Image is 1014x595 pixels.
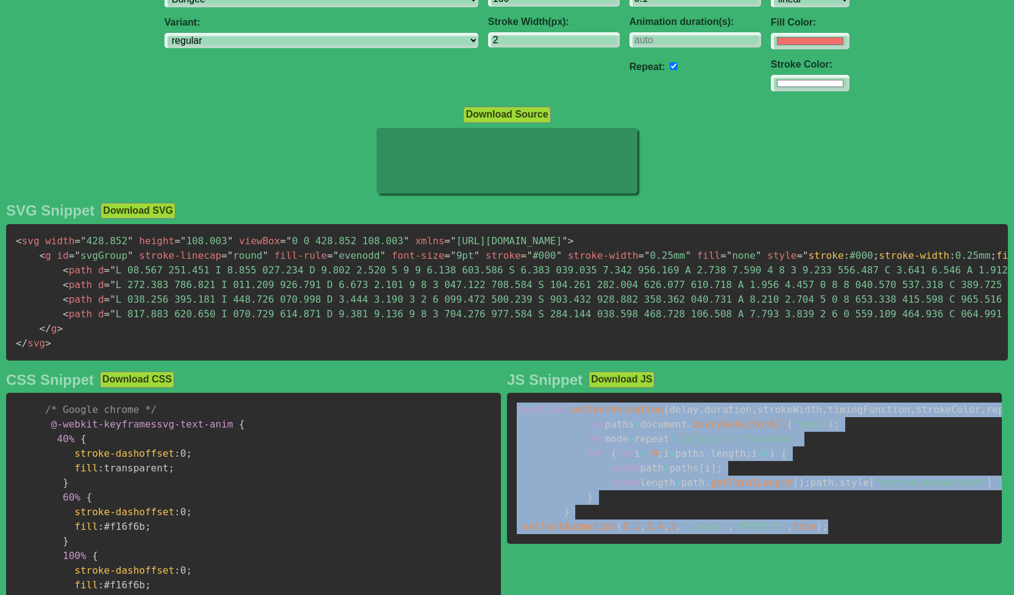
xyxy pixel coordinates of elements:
[101,203,175,219] button: Download SVG
[74,521,98,532] span: fill
[875,477,987,488] span: "stroke-dashoffset"
[629,32,761,48] input: auto
[670,521,676,532] span: 2
[787,521,793,532] span: ,
[910,404,916,415] span: ,
[562,235,568,247] span: "
[570,404,664,415] span: setTextAnimation
[63,279,69,290] span: <
[697,250,721,261] span: fill
[611,448,617,459] span: (
[227,250,233,261] span: "
[274,250,327,261] span: fill-rule
[670,62,678,70] input: auto
[145,579,151,591] span: ;
[634,418,640,430] span: =
[444,250,450,261] span: =
[40,250,46,261] span: <
[63,264,69,276] span: <
[63,550,87,562] span: 100%
[681,521,728,532] span: 'linear'
[63,264,92,276] span: path
[87,491,93,503] span: {
[611,477,640,488] span: const
[740,433,798,445] span: 'forwards'
[63,535,69,547] span: }
[711,462,717,474] span: ]
[675,521,681,532] span: ,
[16,235,22,247] span: <
[92,550,98,562] span: {
[110,308,116,320] span: "
[675,477,681,488] span: =
[45,337,51,349] span: >
[728,521,734,532] span: ,
[74,250,80,261] span: "
[221,250,227,261] span: =
[787,418,793,430] span: (
[40,323,51,334] span: </
[98,279,104,290] span: d
[98,521,104,532] span: :
[726,250,732,261] span: "
[526,250,533,261] span: "
[98,308,104,320] span: d
[517,404,564,415] span: function
[507,371,583,389] h2: JS Snippet
[521,250,562,261] span: #000
[638,250,691,261] span: 0.25mm
[564,506,570,518] span: }
[556,250,562,261] span: "
[186,506,192,518] span: ;
[380,250,386,261] span: "
[658,448,664,459] span: ;
[521,250,527,261] span: =
[796,250,808,261] span: ="
[16,337,45,349] span: svg
[415,235,444,247] span: xmlns
[139,250,221,261] span: stroke-linecap
[844,250,850,261] span: :
[186,448,192,459] span: ;
[100,371,174,387] button: Download CSS
[670,448,676,459] span: <
[699,404,705,415] span: ,
[127,250,133,261] span: "
[987,477,993,488] span: ]
[781,448,787,459] span: {
[720,250,761,261] span: none
[474,250,480,261] span: "
[74,565,174,576] span: stroke-dashoffset
[822,521,828,532] span: ;
[711,477,793,488] span: getTotalLength
[587,433,605,445] span: let
[63,294,69,305] span: <
[869,477,875,488] span: [
[646,521,664,532] span: 2.4
[239,235,280,247] span: viewBox
[186,565,192,576] span: ;
[652,448,658,459] span: 0
[98,264,104,276] span: d
[74,579,98,591] span: fill
[822,404,828,415] span: ,
[769,448,775,459] span: )
[980,404,987,415] span: ,
[589,371,654,387] button: Download JS
[450,250,456,261] span: "
[280,235,409,247] span: 0 0 428.852 108.003
[327,250,333,261] span: =
[69,250,133,261] span: svgGroup
[669,433,675,445] span: ?
[6,202,94,219] h2: SVG Snippet
[57,250,68,261] span: id
[450,235,456,247] span: "
[793,521,817,532] span: true
[587,448,605,459] span: for
[488,16,620,27] label: Stroke Width(px):
[771,59,849,70] label: Stroke Color:
[771,17,849,28] label: Fill Color:
[640,448,646,459] span: =
[63,308,69,320] span: <
[664,521,670,532] span: ,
